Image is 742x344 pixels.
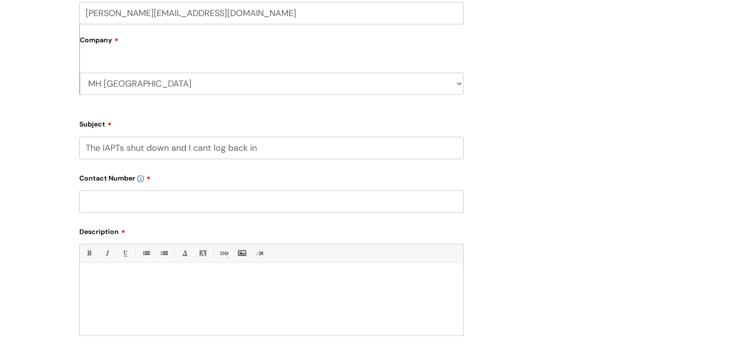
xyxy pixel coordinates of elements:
a: Italic (Ctrl-I) [101,247,113,259]
input: Email [79,2,464,24]
a: Remove formatting (Ctrl-\) [253,247,266,259]
img: info-icon.svg [137,175,144,182]
a: Font Color [179,247,191,259]
a: Link [217,247,230,259]
a: Insert Image... [235,247,248,259]
label: Contact Number [79,171,464,182]
a: Bold (Ctrl-B) [83,247,95,259]
a: Back Color [197,247,209,259]
a: 1. Ordered List (Ctrl-Shift-8) [158,247,170,259]
a: • Unordered List (Ctrl-Shift-7) [140,247,152,259]
label: Company [80,33,464,54]
label: Description [79,224,464,236]
a: Underline(Ctrl-U) [119,247,131,259]
label: Subject [79,117,464,128]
